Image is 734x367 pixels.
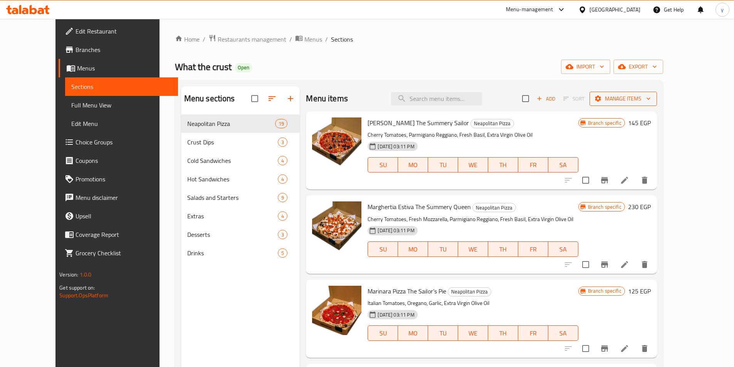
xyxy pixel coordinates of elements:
div: items [278,156,287,165]
span: MO [401,159,425,171]
span: Select to update [578,340,594,357]
div: Cold Sandwiches4 [181,151,300,170]
div: Hot Sandwiches4 [181,170,300,188]
span: Select section [517,90,534,107]
a: Support.OpsPlatform [59,290,108,300]
button: SU [368,325,398,341]
span: Extras [187,211,278,221]
button: TH [488,241,518,257]
button: MO [398,157,428,173]
span: Full Menu View [71,101,172,110]
span: Drinks [187,248,278,258]
a: Edit menu item [620,176,629,185]
div: items [278,193,287,202]
h2: Menu items [306,93,348,104]
a: Edit Restaurant [59,22,178,40]
button: SA [548,241,578,257]
a: Menu disclaimer [59,188,178,207]
div: Crust Dips3 [181,133,300,151]
span: Promotions [76,174,172,184]
span: What the crust [175,58,232,75]
div: Menu-management [506,5,553,14]
span: 3 [278,231,287,238]
h2: Menu sections [184,93,235,104]
div: Neapolitan Pizza19 [181,114,300,133]
a: Restaurants management [208,34,286,44]
span: Add [536,94,556,103]
img: Marinara Pizza The Sailor’s Pie [312,286,361,335]
li: / [325,35,328,44]
span: Marinara Pizza The Sailor’s Pie [368,285,446,297]
button: WE [458,157,488,173]
span: 9 [278,194,287,201]
span: Version: [59,270,78,280]
span: Select to update [578,172,594,188]
span: Salads and Starters [187,193,278,202]
button: Add [534,93,558,105]
span: FR [521,244,545,255]
span: TH [491,244,515,255]
a: Coverage Report [59,225,178,244]
span: SA [551,244,575,255]
p: Cherry Tomatoes, Fresh Mozzarella, Parmigiano Reggiano, Fresh Basil, Extra Virgin Olive Oil [368,215,578,224]
span: FR [521,328,545,339]
button: Manage items [590,92,657,106]
span: Desserts [187,230,278,239]
a: Menus [59,59,178,77]
span: 1.0.0 [80,270,92,280]
span: Sort sections [263,89,281,108]
div: Hot Sandwiches [187,174,278,184]
button: Branch-specific-item [595,339,614,358]
span: Select section first [558,93,590,105]
h6: 145 EGP [628,117,651,128]
span: WE [461,159,485,171]
a: Edit menu item [620,344,629,353]
span: SU [371,159,395,171]
span: Select to update [578,256,594,273]
span: Menu disclaimer [76,193,172,202]
span: 4 [278,176,287,183]
span: SA [551,328,575,339]
button: WE [458,325,488,341]
div: Open [235,63,252,72]
span: 3 [278,139,287,146]
div: [GEOGRAPHIC_DATA] [590,5,640,14]
span: Branch specific [585,287,625,295]
span: [PERSON_NAME] The Summery Sailor [368,117,469,129]
a: Full Menu View [65,96,178,114]
div: Neapolitan Pizza [448,287,491,297]
span: SU [371,328,395,339]
div: Extras4 [181,207,300,225]
span: Sections [71,82,172,91]
span: [DATE] 03:11 PM [375,311,417,318]
span: MO [401,328,425,339]
div: Neapolitan Pizza [470,119,514,128]
button: Add section [281,89,300,108]
span: TU [431,244,455,255]
button: Branch-specific-item [595,171,614,189]
button: delete [635,171,654,189]
a: Upsell [59,207,178,225]
button: MO [398,241,428,257]
a: Edit menu item [620,260,629,269]
span: Restaurants management [218,35,286,44]
button: import [561,60,610,74]
button: SU [368,241,398,257]
h6: 125 EGP [628,286,651,297]
span: SA [551,159,575,171]
button: delete [635,339,654,358]
button: MO [398,325,428,341]
p: Italian Tomatoes, Oregano, Garlic, Extra Virgin Olive Oil [368,298,578,308]
button: SA [548,157,578,173]
span: Neapolitan Pizza [187,119,275,128]
span: Choice Groups [76,137,172,147]
span: export [620,62,657,72]
span: Edit Restaurant [76,27,172,36]
span: Upsell [76,211,172,221]
div: Salads and Starters9 [181,188,300,207]
span: Sections [331,35,353,44]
